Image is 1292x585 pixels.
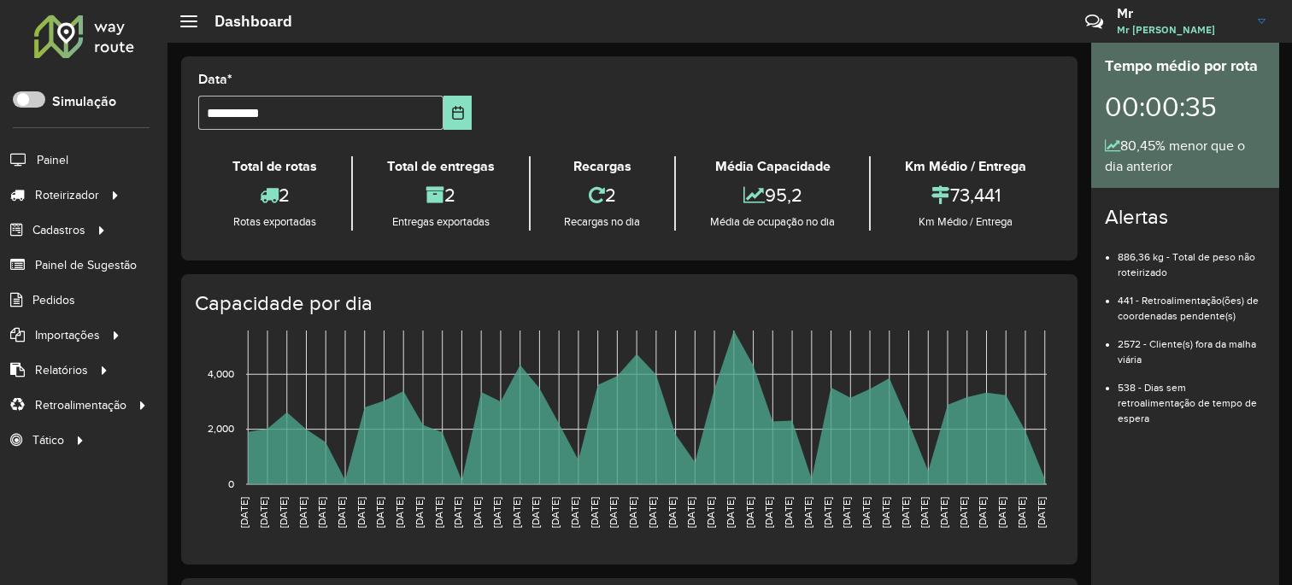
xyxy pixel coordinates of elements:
text: [DATE] [841,497,852,528]
div: Recargas no dia [535,214,671,231]
text: [DATE] [880,497,891,528]
text: [DATE] [1016,497,1027,528]
text: [DATE] [336,497,347,528]
text: [DATE] [297,497,308,528]
text: [DATE] [414,497,425,528]
text: [DATE] [667,497,678,528]
div: Tempo médio por rota [1105,55,1266,78]
div: Rotas exportadas [203,214,347,231]
div: Total de entregas [357,156,525,177]
span: Painel de Sugestão [35,256,137,274]
li: 441 - Retroalimentação(ões) de coordenadas pendente(s) [1118,280,1266,324]
div: 2 [203,177,347,214]
text: [DATE] [569,497,580,528]
text: [DATE] [860,497,872,528]
div: 73,441 [875,177,1056,214]
text: [DATE] [608,497,619,528]
text: [DATE] [744,497,755,528]
div: Média Capacidade [680,156,865,177]
div: Km Médio / Entrega [875,214,1056,231]
div: Recargas [535,156,671,177]
text: [DATE] [472,497,483,528]
text: [DATE] [725,497,736,528]
text: [DATE] [627,497,638,528]
text: [DATE] [238,497,250,528]
span: Pedidos [32,291,75,309]
text: [DATE] [996,497,1007,528]
text: [DATE] [647,497,658,528]
text: 2,000 [208,424,234,435]
span: Relatórios [35,361,88,379]
text: [DATE] [977,497,988,528]
span: Mr [PERSON_NAME] [1117,22,1245,38]
text: [DATE] [938,497,949,528]
text: 0 [228,478,234,489]
div: Média de ocupação no dia [680,214,865,231]
label: Simulação [52,91,116,112]
text: [DATE] [685,497,696,528]
a: Contato Rápido [1076,3,1113,40]
span: Retroalimentação [35,396,126,414]
text: [DATE] [394,497,405,528]
div: 95,2 [680,177,865,214]
div: 00:00:35 [1105,78,1266,136]
span: Tático [32,431,64,449]
span: Importações [35,326,100,344]
li: 886,36 kg - Total de peso não roteirizado [1118,237,1266,280]
text: [DATE] [278,497,289,528]
text: [DATE] [316,497,327,528]
text: [DATE] [452,497,463,528]
span: Roteirizador [35,186,99,204]
text: [DATE] [433,497,444,528]
h4: Alertas [1105,205,1266,230]
span: Painel [37,151,68,169]
div: Entregas exportadas [357,214,525,231]
li: 538 - Dias sem retroalimentação de tempo de espera [1118,367,1266,426]
text: [DATE] [763,497,774,528]
text: [DATE] [258,497,269,528]
div: 2 [535,177,671,214]
div: Total de rotas [203,156,347,177]
text: [DATE] [802,497,813,528]
div: 2 [357,177,525,214]
text: [DATE] [705,497,716,528]
text: [DATE] [900,497,911,528]
text: [DATE] [589,497,600,528]
h3: Mr [1117,5,1245,21]
h4: Capacidade por dia [195,291,1060,316]
div: Km Médio / Entrega [875,156,1056,177]
text: [DATE] [1036,497,1047,528]
text: 4,000 [208,368,234,379]
label: Data [198,69,232,90]
text: [DATE] [491,497,502,528]
text: [DATE] [511,497,522,528]
li: 2572 - Cliente(s) fora da malha viária [1118,324,1266,367]
text: [DATE] [549,497,561,528]
text: [DATE] [919,497,930,528]
text: [DATE] [530,497,541,528]
text: [DATE] [783,497,794,528]
text: [DATE] [958,497,969,528]
div: 80,45% menor que o dia anterior [1105,136,1266,177]
text: [DATE] [822,497,833,528]
button: Choose Date [443,96,473,130]
span: Cadastros [32,221,85,239]
text: [DATE] [374,497,385,528]
h2: Dashboard [197,12,292,31]
text: [DATE] [355,497,367,528]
